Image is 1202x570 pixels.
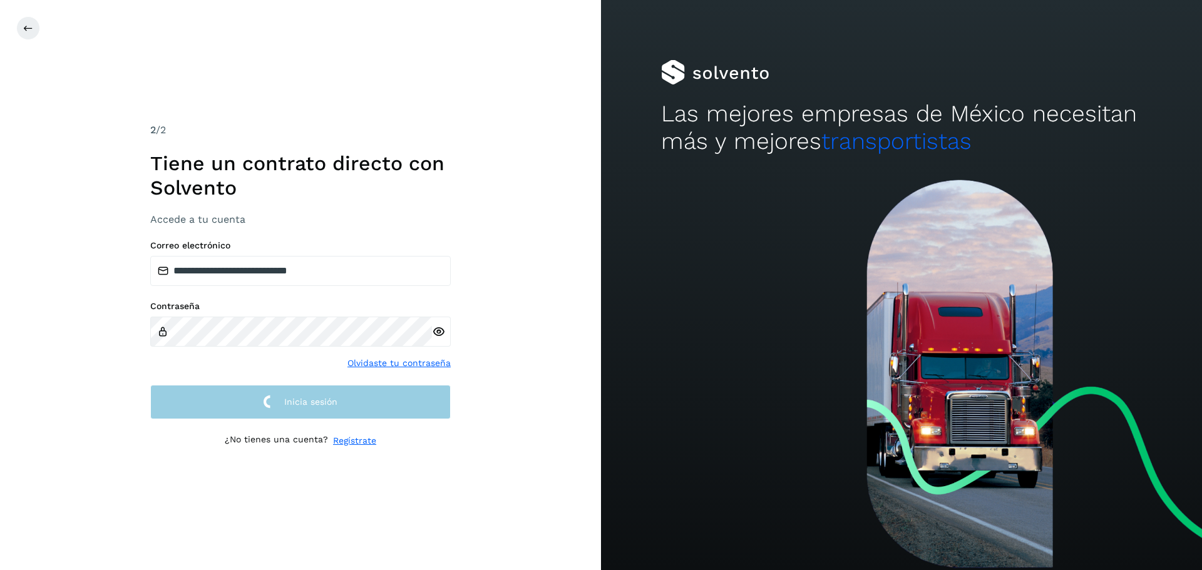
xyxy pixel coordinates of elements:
h2: Las mejores empresas de México necesitan más y mejores [661,100,1142,156]
span: transportistas [821,128,972,155]
div: /2 [150,123,451,138]
a: Regístrate [333,434,376,447]
span: Inicia sesión [284,397,337,406]
h3: Accede a tu cuenta [150,213,451,225]
h1: Tiene un contrato directo con Solvento [150,151,451,200]
p: ¿No tienes una cuenta? [225,434,328,447]
a: Olvidaste tu contraseña [347,357,451,370]
label: Correo electrónico [150,240,451,251]
button: Inicia sesión [150,385,451,419]
span: 2 [150,124,156,136]
label: Contraseña [150,301,451,312]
